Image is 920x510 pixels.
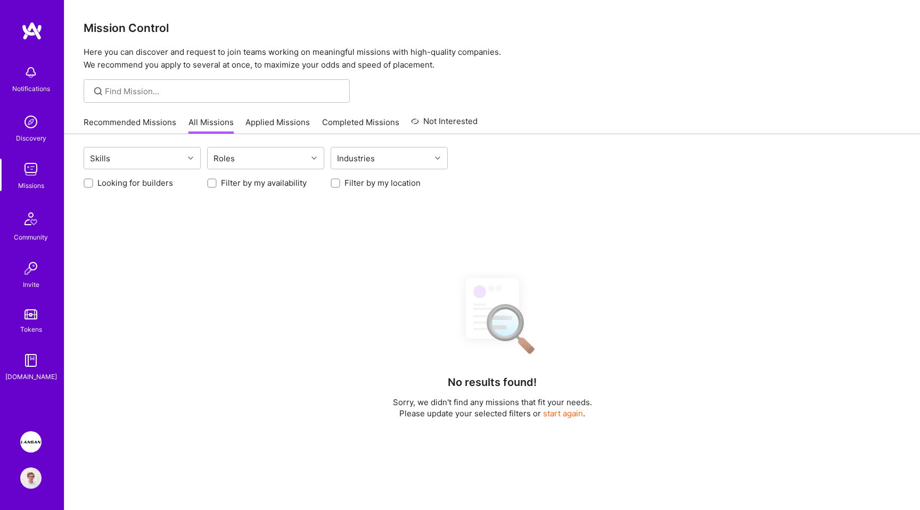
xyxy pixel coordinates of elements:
a: All Missions [188,117,234,134]
img: Invite [20,258,42,279]
label: Filter by my availability [221,177,307,188]
div: Industries [334,151,377,166]
p: Please update your selected filters or . [393,408,592,419]
a: Langan: AI-Copilot for Environmental Site Assessment [18,431,44,453]
div: Skills [87,151,113,166]
img: Community [18,206,44,232]
img: tokens [24,309,37,319]
img: logo [21,21,43,40]
p: Here you can discover and request to join teams working on meaningful missions with high-quality ... [84,46,901,71]
img: teamwork [20,159,42,180]
a: Not Interested [411,115,478,134]
a: Recommended Missions [84,117,176,134]
div: Invite [23,279,39,290]
div: Missions [18,180,44,191]
div: Notifications [12,83,50,94]
i: icon Chevron [311,155,317,161]
img: No Results [447,268,538,361]
h4: No results found! [448,376,537,389]
img: Langan: AI-Copilot for Environmental Site Assessment [20,431,42,453]
a: Applied Missions [245,117,310,134]
img: bell [20,62,42,83]
p: Sorry, we didn't find any missions that fit your needs. [393,397,592,408]
div: Community [14,232,48,243]
img: discovery [20,111,42,133]
input: Find Mission... [105,86,342,97]
img: guide book [20,350,42,371]
i: icon Chevron [435,155,440,161]
a: Completed Missions [322,117,399,134]
div: Roles [211,151,237,166]
a: User Avatar [18,467,44,489]
div: Tokens [20,324,42,335]
h3: Mission Control [84,21,901,35]
div: Discovery [16,133,46,144]
button: start again [543,408,583,419]
i: icon SearchGrey [92,85,104,97]
label: Looking for builders [97,177,173,188]
div: [DOMAIN_NAME] [5,371,57,382]
i: icon Chevron [188,155,193,161]
img: User Avatar [20,467,42,489]
label: Filter by my location [344,177,421,188]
